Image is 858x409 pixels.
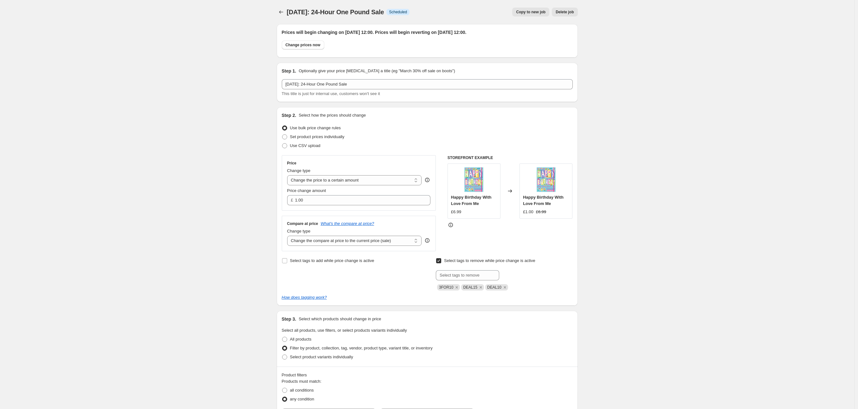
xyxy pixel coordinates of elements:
[282,316,296,322] h2: Step 3.
[424,237,430,244] div: help
[454,284,460,290] button: Remove 3FOR10
[282,112,296,118] h2: Step 2.
[287,168,311,173] span: Change type
[290,337,312,342] span: All products
[287,221,318,226] h3: Compare at price
[295,195,421,205] input: 80.00
[282,68,296,74] h2: Step 1.
[523,209,533,215] div: £1.00
[487,285,501,290] span: DEAL10
[389,10,407,15] span: Scheduled
[282,372,573,378] div: Product filters
[282,79,573,89] input: 30% off holiday sale
[287,229,311,233] span: Change type
[287,188,326,193] span: Price change amount
[556,10,574,15] span: Delete job
[290,397,314,401] span: any condition
[290,143,320,148] span: Use CSV upload
[478,284,484,290] button: Remove DEAL15
[291,198,293,202] span: £
[277,8,286,16] button: Price change jobs
[299,316,381,322] p: Select which products should change in price
[290,346,433,350] span: Filter by product, collection, tag, vendor, product type, variant title, or inventory
[287,161,296,166] h3: Price
[448,155,573,160] h6: STOREFRONT EXAMPLE
[282,91,380,96] span: This title is just for internal use, customers won't see it
[424,177,430,183] div: help
[282,295,327,300] a: How does tagging work?
[461,167,487,192] img: 00116-ST01-02-C1-for-web_80x.jpg
[502,284,508,290] button: Remove DEAL10
[290,388,314,393] span: all conditions
[523,195,564,206] span: Happy Birthday With Love From Me
[552,8,577,16] button: Delete job
[286,42,320,48] span: Change prices now
[290,134,345,139] span: Set product prices individually
[299,112,366,118] p: Select how the prices should change
[290,258,374,263] span: Select tags to add while price change is active
[536,209,546,215] strike: £6.99
[439,285,453,290] span: 3FOR10
[451,195,492,206] span: Happy Birthday With Love From Me
[463,285,477,290] span: DEAL15
[444,258,535,263] span: Select tags to remove while price change is active
[282,328,407,333] span: Select all products, use filters, or select products variants individually
[290,355,353,359] span: Select product variants individually
[321,221,374,226] button: What's the compare at price?
[451,209,461,215] div: £6.99
[290,125,341,130] span: Use bulk price change rules
[516,10,545,15] span: Copy to new job
[282,29,573,35] h2: Prices will begin changing on [DATE] 12:00. Prices will begin reverting on [DATE] 12:00.
[282,379,322,384] span: Products must match:
[512,8,549,16] button: Copy to new job
[533,167,559,192] img: 00116-ST01-02-C1-for-web_80x.jpg
[436,270,499,280] input: Select tags to remove
[299,68,455,74] p: Optionally give your price [MEDICAL_DATA] a title (eg "March 30% off sale on boots")
[282,41,324,49] button: Change prices now
[287,9,384,16] span: [DATE]: 24-Hour One Pound Sale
